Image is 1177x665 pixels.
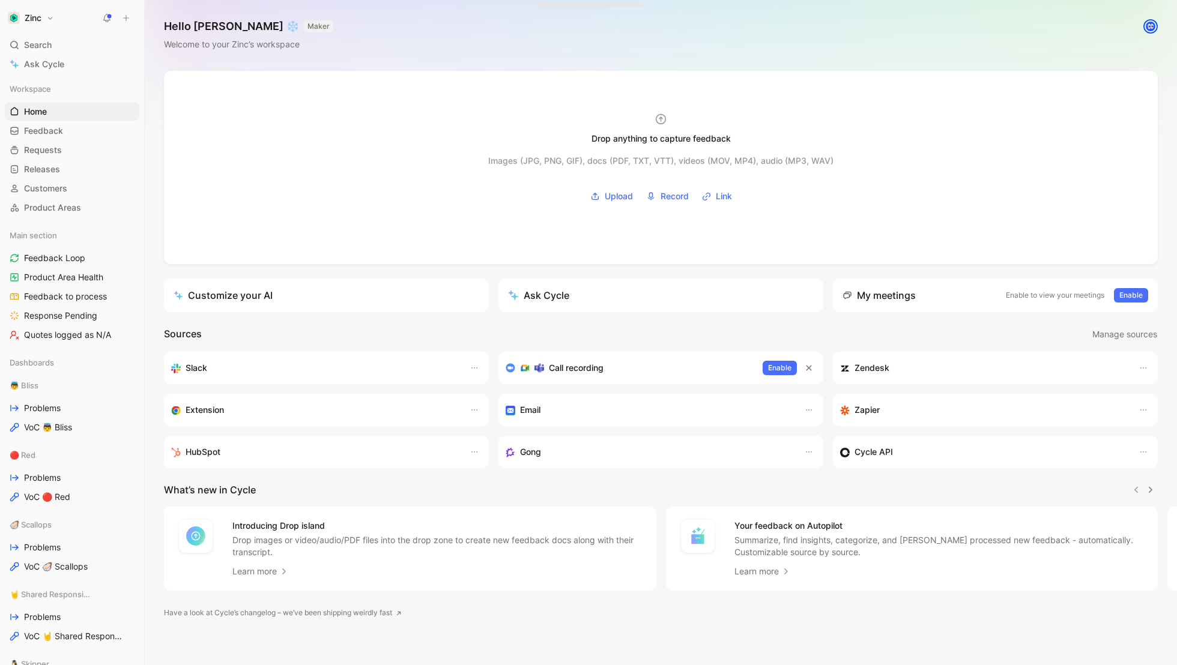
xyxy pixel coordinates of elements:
div: Customize your AI [174,288,273,302]
img: avatar [1145,20,1157,32]
div: 👼 Bliss [5,376,139,394]
h3: Zapier [855,403,880,417]
span: 👼 Bliss [10,379,38,391]
span: Main section [10,229,57,241]
a: Feedback Loop [5,249,139,267]
div: Sync your customers, send feedback and get updates in Slack [171,361,458,375]
div: Workspace [5,80,139,98]
a: Problems [5,538,139,556]
a: Requests [5,141,139,159]
span: 🤘 Shared Responsibility [10,588,91,600]
div: Drop anything to capture feedback [592,131,731,146]
span: Link [716,189,732,203]
h3: Extension [186,403,224,417]
h3: Slack [186,361,207,375]
span: VoC 🤘 Shared Responsibility [24,630,124,642]
div: Images (JPG, PNG, GIF), docs (PDF, TXT, VTT), videos (MOV, MP4), audio (MP3, WAV) [488,154,834,168]
div: Search [5,36,139,54]
span: Problems [24,611,61,623]
a: Customize your AI [164,278,489,312]
a: Response Pending [5,307,139,325]
a: Customers [5,179,139,197]
span: Quotes logged as N/A [24,329,111,341]
a: Problems [5,608,139,626]
a: VoC 🤘 Shared Responsibility [5,627,139,645]
div: 👼 BlissProblemsVoC 👼 Bliss [5,376,139,436]
a: Ask Cycle [5,55,139,73]
span: 🦪 Scallops [10,519,52,531]
button: Enable [1114,288,1148,302]
div: 🤘 Shared ResponsibilityProblemsVoC 🤘 Shared Responsibility [5,585,139,645]
span: Enable [1119,289,1143,301]
span: Customers [24,182,67,194]
div: Forward emails to your feedback inbox [506,403,792,417]
h3: Email [520,403,540,417]
a: Problems [5,469,139,487]
span: Search [24,38,52,52]
div: Sync customers and create docs [840,361,1127,375]
div: 🦪 ScallopsProblemsVoC 🦪 Scallops [5,516,139,576]
a: Product Area Health [5,268,139,286]
span: Product Areas [24,202,81,214]
div: Capture feedback from anywhere on the web [171,403,458,417]
a: Home [5,103,139,121]
span: Ask Cycle [24,57,64,71]
div: 🤘 Shared Responsibility [5,585,139,603]
button: MAKER [304,20,333,32]
span: Feedback [24,125,63,137]
span: Manage sources [1092,327,1157,342]
p: Enable to view your meetings [1006,289,1104,301]
span: Record [661,189,689,203]
a: Releases [5,160,139,178]
div: My meetings [843,288,916,302]
button: Manage sources [1092,326,1158,342]
a: Feedback [5,122,139,140]
button: ZincZinc [5,10,57,26]
button: Ask Cycle [498,278,823,312]
div: Welcome to your Zinc’s workspace [164,37,333,52]
span: Problems [24,402,61,414]
a: VoC 🔴 Red [5,488,139,506]
h3: Cycle API [855,445,893,459]
h2: What’s new in Cycle [164,483,256,497]
div: 🔴 Red [5,446,139,464]
div: Capture feedback from thousands of sources with Zapier (survey results, recordings, sheets, etc). [840,403,1127,417]
span: 🔴 Red [10,449,35,461]
a: VoC 👼 Bliss [5,418,139,436]
div: Dashboards [5,354,139,372]
span: Problems [24,541,61,553]
a: VoC 🦪 Scallops [5,558,139,576]
span: Upload [605,189,633,203]
div: Main section [5,226,139,244]
div: Record & transcribe meetings from Zoom, Meet & Teams. [506,361,753,375]
button: Upload [586,187,637,205]
a: Quotes logged as N/A [5,326,139,344]
span: VoC 👼 Bliss [24,421,72,433]
h3: Gong [520,445,541,459]
a: Learn more [232,564,289,579]
span: Product Area Health [24,271,103,283]
div: 🦪 Scallops [5,516,139,534]
span: Workspace [10,83,51,95]
span: Releases [24,163,60,175]
h1: Zinc [25,13,41,23]
div: Capture feedback from your incoming calls [506,445,792,459]
h2: Sources [164,326,202,342]
h4: Your feedback on Autopilot [734,519,1144,533]
div: Dashboards [5,354,139,375]
a: Learn more [734,564,791,579]
p: Summarize, find insights, categorize, and [PERSON_NAME] processed new feedback - automatically. C... [734,534,1144,558]
button: Link [698,187,736,205]
h3: HubSpot [186,445,220,459]
span: VoC 🦪 Scallops [24,561,88,573]
h1: Hello [PERSON_NAME] ❄️ [164,19,333,34]
div: 🔴 RedProblemsVoC 🔴 Red [5,446,139,506]
span: Requests [24,144,62,156]
button: Enable [763,361,797,375]
img: Zinc [8,12,20,24]
a: Product Areas [5,199,139,217]
span: Problems [24,472,61,484]
span: Feedback Loop [24,252,85,264]
button: Record [642,187,693,205]
span: Enable [768,362,791,374]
